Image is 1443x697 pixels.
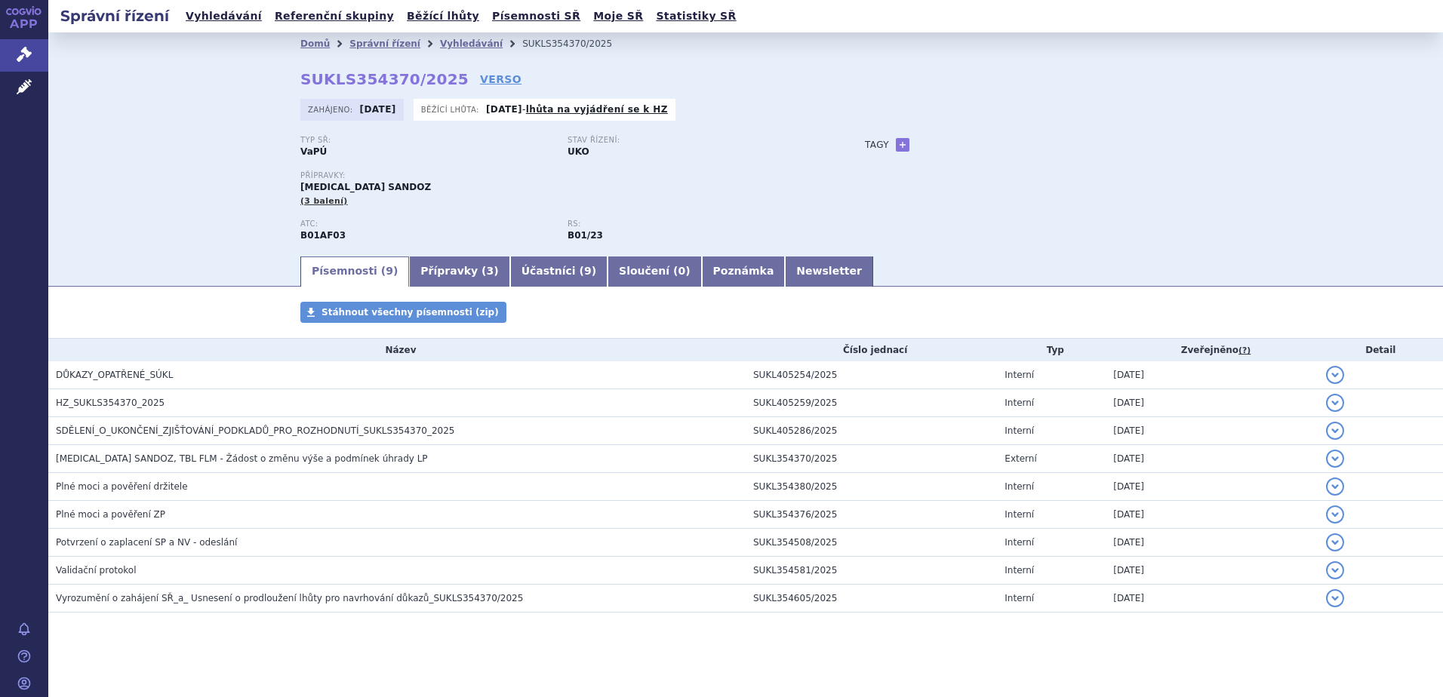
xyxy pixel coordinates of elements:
[300,136,552,145] p: Typ SŘ:
[1318,339,1443,361] th: Detail
[1106,585,1318,613] td: [DATE]
[487,265,494,277] span: 3
[1326,477,1344,496] button: detail
[1106,339,1318,361] th: Zveřejněno
[56,537,237,548] span: Potvrzení o zaplacení SP a NV - odeslání
[589,6,648,26] a: Moje SŘ
[678,265,685,277] span: 0
[785,256,873,287] a: Newsletter
[300,70,469,88] strong: SUKLS354370/2025
[1005,453,1036,464] span: Externí
[48,5,181,26] h2: Správní řízení
[1326,533,1344,551] button: detail
[1106,361,1318,389] td: [DATE]
[300,256,409,287] a: Písemnosti (9)
[568,146,589,157] strong: UKO
[1106,501,1318,529] td: [DATE]
[1005,370,1034,380] span: Interní
[486,104,522,115] strong: [DATE]
[56,481,188,492] span: Plné moci a pověření držitele
[997,339,1106,361] th: Typ
[1326,505,1344,524] button: detail
[1326,450,1344,468] button: detail
[56,398,165,408] span: HZ_SUKLS354370_2025
[746,417,997,445] td: SUKL405286/2025
[480,72,522,87] a: VERSO
[1106,473,1318,501] td: [DATE]
[526,104,668,115] a: lhůta na vyjádření se k HZ
[746,339,997,361] th: Číslo jednací
[386,265,393,277] span: 9
[651,6,740,26] a: Statistiky SŘ
[322,307,499,318] span: Stáhnout všechny písemnosti (zip)
[1326,589,1344,607] button: detail
[48,339,746,361] th: Název
[1106,389,1318,417] td: [DATE]
[608,256,701,287] a: Sloučení (0)
[56,565,137,576] span: Validační protokol
[1005,481,1034,492] span: Interní
[746,361,997,389] td: SUKL405254/2025
[300,38,330,49] a: Domů
[308,103,355,115] span: Zahájeno:
[746,529,997,557] td: SUKL354508/2025
[300,302,506,323] a: Stáhnout všechny písemnosti (zip)
[1106,529,1318,557] td: [DATE]
[702,256,786,287] a: Poznámka
[300,182,431,192] span: [MEDICAL_DATA] SANDOZ
[56,425,454,436] span: SDĚLENÍ_O_UKONČENÍ_ZJIŠŤOVÁNÍ_PODKLADŮ_PRO_ROZHODNUTÍ_SUKLS354370_2025
[56,453,428,464] span: EDOXABAN SANDOZ, TBL FLM - Žádost o změnu výše a podmínek úhrady LP
[1238,345,1251,356] abbr: (?)
[421,103,482,115] span: Běžící lhůta:
[1106,445,1318,473] td: [DATE]
[300,171,835,180] p: Přípravky:
[1106,417,1318,445] td: [DATE]
[746,445,997,473] td: SUKL354370/2025
[1326,366,1344,384] button: detail
[402,6,484,26] a: Běžící lhůty
[270,6,398,26] a: Referenční skupiny
[746,473,997,501] td: SUKL354380/2025
[300,230,346,241] strong: EDOXABAN
[1005,537,1034,548] span: Interní
[746,585,997,613] td: SUKL354605/2025
[56,593,523,603] span: Vyrozumění o zahájení SŘ_a_ Usnesení o prodloužení lhůty pro navrhování důkazů_SUKLS354370/2025
[56,370,173,380] span: DŮKAZY_OPATŘENÉ_SÚKL
[746,557,997,585] td: SUKL354581/2025
[865,136,889,154] h3: Tagy
[349,38,420,49] a: Správní řízení
[300,220,552,229] p: ATC:
[510,256,608,287] a: Účastníci (9)
[181,6,266,26] a: Vyhledávání
[1005,398,1034,408] span: Interní
[56,509,165,520] span: Plné moci a pověření ZP
[522,32,632,55] li: SUKLS354370/2025
[568,136,820,145] p: Stav řízení:
[300,146,327,157] strong: VaPÚ
[568,230,603,241] strong: gatrany a xabany vyšší síly
[1005,593,1034,603] span: Interní
[1326,394,1344,412] button: detail
[746,389,997,417] td: SUKL405259/2025
[1005,565,1034,576] span: Interní
[360,104,396,115] strong: [DATE]
[1106,557,1318,585] td: [DATE]
[1005,509,1034,520] span: Interní
[568,220,820,229] p: RS:
[584,265,592,277] span: 9
[488,6,585,26] a: Písemnosti SŘ
[1326,561,1344,579] button: detail
[1005,425,1034,436] span: Interní
[1326,422,1344,440] button: detail
[409,256,509,287] a: Přípravky (3)
[486,103,668,115] p: -
[746,501,997,529] td: SUKL354376/2025
[896,138,909,152] a: +
[440,38,503,49] a: Vyhledávání
[300,196,348,206] span: (3 balení)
